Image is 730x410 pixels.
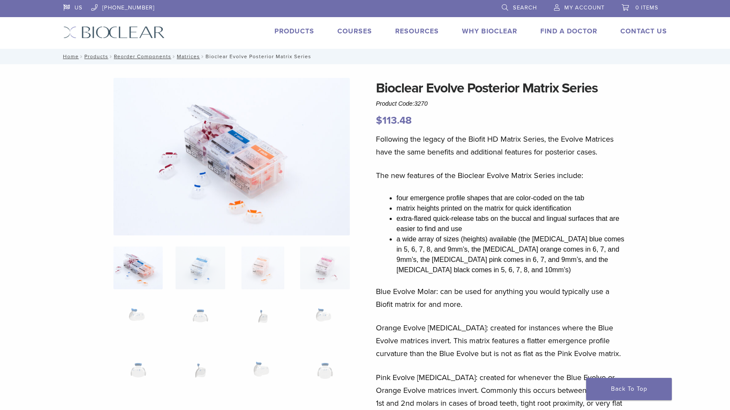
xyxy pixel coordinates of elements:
nav: Bioclear Evolve Posterior Matrix Series [57,49,673,64]
img: Bioclear Evolve Posterior Matrix Series - Image 12 [304,354,346,397]
img: Bioclear Evolve Posterior Matrix Series - Image 11 [238,354,287,397]
a: Courses [337,27,372,36]
img: Bioclear [63,26,165,39]
a: Home [60,53,79,59]
span: 3270 [414,100,428,107]
li: matrix heights printed on the matrix for quick identification [396,203,628,214]
span: / [79,54,84,59]
img: Bioclear Evolve Posterior Matrix Series - Image 2 [176,247,225,289]
span: My Account [564,4,605,11]
a: Reorder Components [114,53,171,59]
a: Back To Top [586,378,672,400]
a: Products [84,53,108,59]
span: / [171,54,177,59]
img: Evolve-refills-2-324x324.jpg [113,247,163,289]
p: Blue Evolve Molar: can be used for anything you would typically use a Biofit matrix for and more. [376,285,628,311]
li: a wide array of sizes (heights) available (the [MEDICAL_DATA] blue comes in 5, 6, 7, 8, and 9mm’s... [396,234,628,275]
a: Resources [395,27,439,36]
p: The new features of the Bioclear Evolve Matrix Series include: [376,169,628,182]
span: Search [513,4,537,11]
li: extra-flared quick-release tabs on the buccal and lingual surfaces that are easier to find and use [396,214,628,234]
p: Following the legacy of the Biofit HD Matrix Series, the Evolve Matrices have the same benefits a... [376,133,628,158]
img: Bioclear Evolve Posterior Matrix Series - Image 8 [300,300,349,343]
bdi: 113.48 [376,114,412,127]
img: Bioclear Evolve Posterior Matrix Series - Image 7 [241,300,284,343]
span: $ [376,114,382,127]
img: Bioclear Evolve Posterior Matrix Series - Image 4 [300,247,349,289]
p: Orange Evolve [MEDICAL_DATA]: created for instances where the Blue Evolve matrices invert. This m... [376,321,628,360]
span: Product Code: [376,100,428,107]
span: 0 items [635,4,658,11]
img: Evolve-refills-2 [113,78,350,235]
img: Bioclear Evolve Posterior Matrix Series - Image 3 [241,247,284,289]
a: Find A Doctor [540,27,597,36]
img: Bioclear Evolve Posterior Matrix Series - Image 9 [117,354,160,397]
img: Bioclear Evolve Posterior Matrix Series - Image 5 [113,300,163,343]
a: Contact Us [620,27,667,36]
h1: Bioclear Evolve Posterior Matrix Series [376,78,628,98]
img: Bioclear Evolve Posterior Matrix Series - Image 10 [176,354,225,397]
li: four emergence profile shapes that are color-coded on the tab [396,193,628,203]
span: / [108,54,114,59]
a: Why Bioclear [462,27,517,36]
a: Matrices [177,53,200,59]
img: Bioclear Evolve Posterior Matrix Series - Image 6 [179,300,222,343]
span: / [200,54,206,59]
a: Products [274,27,314,36]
